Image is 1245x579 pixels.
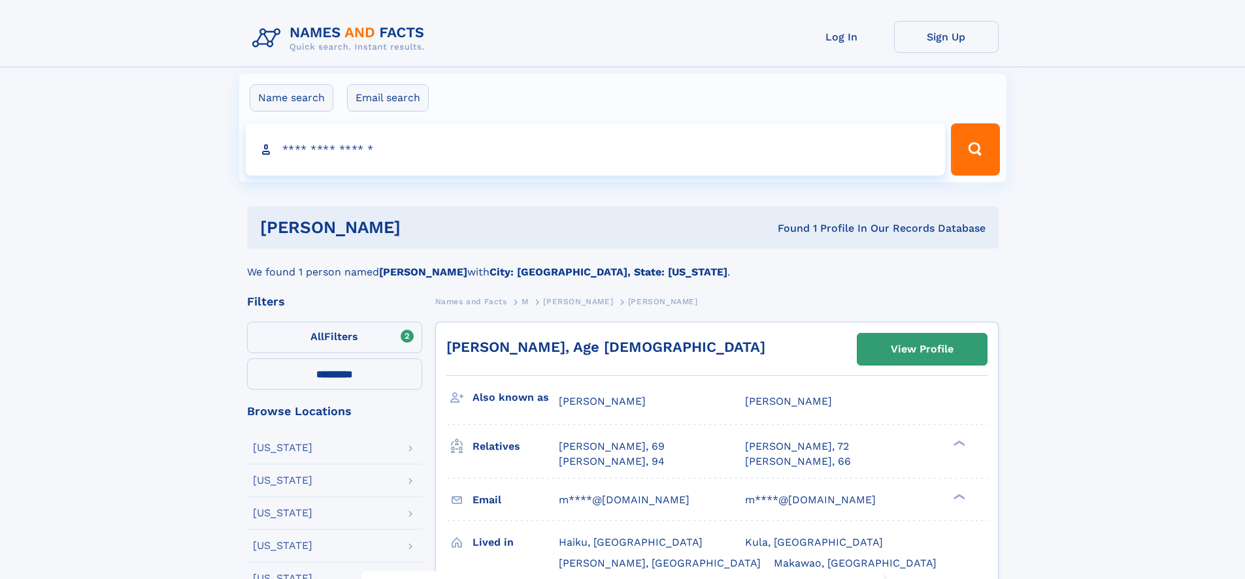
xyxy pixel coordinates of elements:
a: [PERSON_NAME], 72 [745,439,849,454]
div: View Profile [891,334,954,364]
div: ❯ [950,439,966,448]
a: Names and Facts [435,293,507,309]
a: [PERSON_NAME], 66 [745,454,851,469]
h3: Also known as [473,386,559,409]
a: M [522,293,529,309]
label: Filters [247,322,422,353]
span: [PERSON_NAME] [628,297,698,306]
span: All [310,330,324,343]
div: [US_STATE] [253,443,312,453]
span: Kula, [GEOGRAPHIC_DATA] [745,536,883,548]
span: [PERSON_NAME], [GEOGRAPHIC_DATA] [559,557,761,569]
div: [US_STATE] [253,540,312,551]
span: [PERSON_NAME] [745,395,832,407]
div: [US_STATE] [253,508,312,518]
button: Search Button [951,123,999,176]
div: We found 1 person named with . [247,249,999,280]
div: ❯ [950,492,966,501]
input: search input [246,123,946,176]
img: Logo Names and Facts [247,21,435,56]
h3: Lived in [473,531,559,554]
a: View Profile [857,334,987,365]
label: Email search [347,84,429,112]
div: Found 1 Profile In Our Records Database [589,221,986,236]
h3: Relatives [473,435,559,458]
div: Filters [247,296,422,307]
a: Sign Up [894,21,999,53]
h3: Email [473,489,559,511]
span: [PERSON_NAME] [543,297,613,306]
span: M [522,297,529,306]
a: Log In [789,21,894,53]
a: [PERSON_NAME], 69 [559,439,665,454]
span: [PERSON_NAME] [559,395,646,407]
span: Makawao, [GEOGRAPHIC_DATA] [774,557,937,569]
a: [PERSON_NAME], Age [DEMOGRAPHIC_DATA] [446,339,765,355]
div: Browse Locations [247,405,422,417]
span: Haiku, [GEOGRAPHIC_DATA] [559,536,703,548]
div: [US_STATE] [253,475,312,486]
a: [PERSON_NAME], 94 [559,454,665,469]
b: [PERSON_NAME] [379,266,467,278]
label: Name search [250,84,333,112]
a: [PERSON_NAME] [543,293,613,309]
h1: [PERSON_NAME] [260,219,589,236]
b: City: [GEOGRAPHIC_DATA], State: [US_STATE] [490,266,727,278]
